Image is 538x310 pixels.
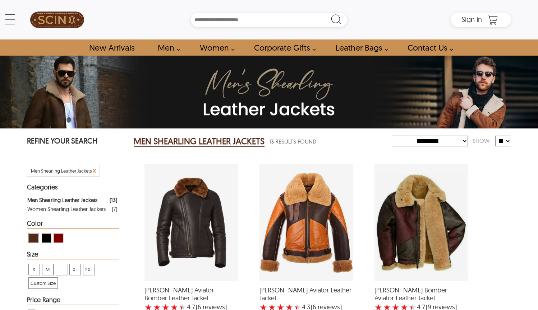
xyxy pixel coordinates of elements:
[27,205,117,213] a: Filter Women Shearling Leather Jackets
[27,4,87,36] a: SCIN
[144,286,238,302] span: Eric Aviator Bomber Leather Jacket
[28,233,39,243] div: View Brown ( Brand Color ) Men Shearling Leather Jackets
[83,264,95,275] span: 2XL
[81,39,142,56] a: Shop New Arrivals
[30,4,84,36] img: SCIN
[56,264,67,275] span: L
[27,296,119,305] div: Heading Filter Men Shearling Leather Jackets by Price Range
[69,264,81,275] div: View XL Men Shearling Leather Jackets
[468,135,495,147] div: Show:
[27,184,119,192] div: Heading Filter Men Shearling Leather Jackets by Categories
[93,168,96,174] a: Cancel Filter
[70,264,81,275] span: XL
[29,264,40,275] span: S
[110,196,117,205] div: ( 13 )
[54,233,64,243] div: View Maroon Men Shearling Leather Jackets
[134,136,265,147] h2: MEN SHEARLING LEATHER JACKETS
[27,196,117,205] a: Filter Men Shearling Leather Jackets
[27,251,119,259] div: Heading Filter Men Shearling Leather Jackets by Size
[42,264,53,275] span: M
[112,205,117,213] div: ( 7 )
[83,264,95,275] div: View 2XL Men Shearling Leather Jackets
[150,39,184,56] a: shop men's leather jackets
[374,286,468,302] span: George Bomber Aviator Leather Jacket
[27,136,119,147] p: REFINE YOUR SEARCH
[399,39,457,56] a: contact-us
[192,39,239,56] a: Shop Women Leather Jackets
[27,205,106,213] div: Women Shearling Leather Jackets
[27,196,97,205] div: Men Shearling Leather Jackets
[486,14,500,25] a: Shopping Cart
[28,277,58,289] div: View Custom Size Men Shearling Leather Jackets
[461,15,482,24] span: Sign in
[56,264,67,275] div: View L Men Shearling Leather Jackets
[41,233,51,243] div: View Black Men Shearling Leather Jackets
[461,17,482,23] a: Sign in
[29,278,58,288] span: Custom Size
[27,220,119,229] div: Heading Filter Men Shearling Leather Jackets by Color
[259,286,353,302] span: Gary Aviator Leather Jacket
[42,264,54,275] div: View M Men Shearling Leather Jackets
[28,264,40,275] div: View S Men Shearling Leather Jackets
[134,134,392,149] div: Men Shearling Leather Jackets 13 Results Found
[93,166,96,174] span: x
[246,39,320,56] a: Shop Leather Corporate Gifts
[31,168,92,174] span: Filter Men Shearling Leather Jackets
[327,39,392,56] a: Shop Leather Bags
[269,137,316,146] span: 13 Results Found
